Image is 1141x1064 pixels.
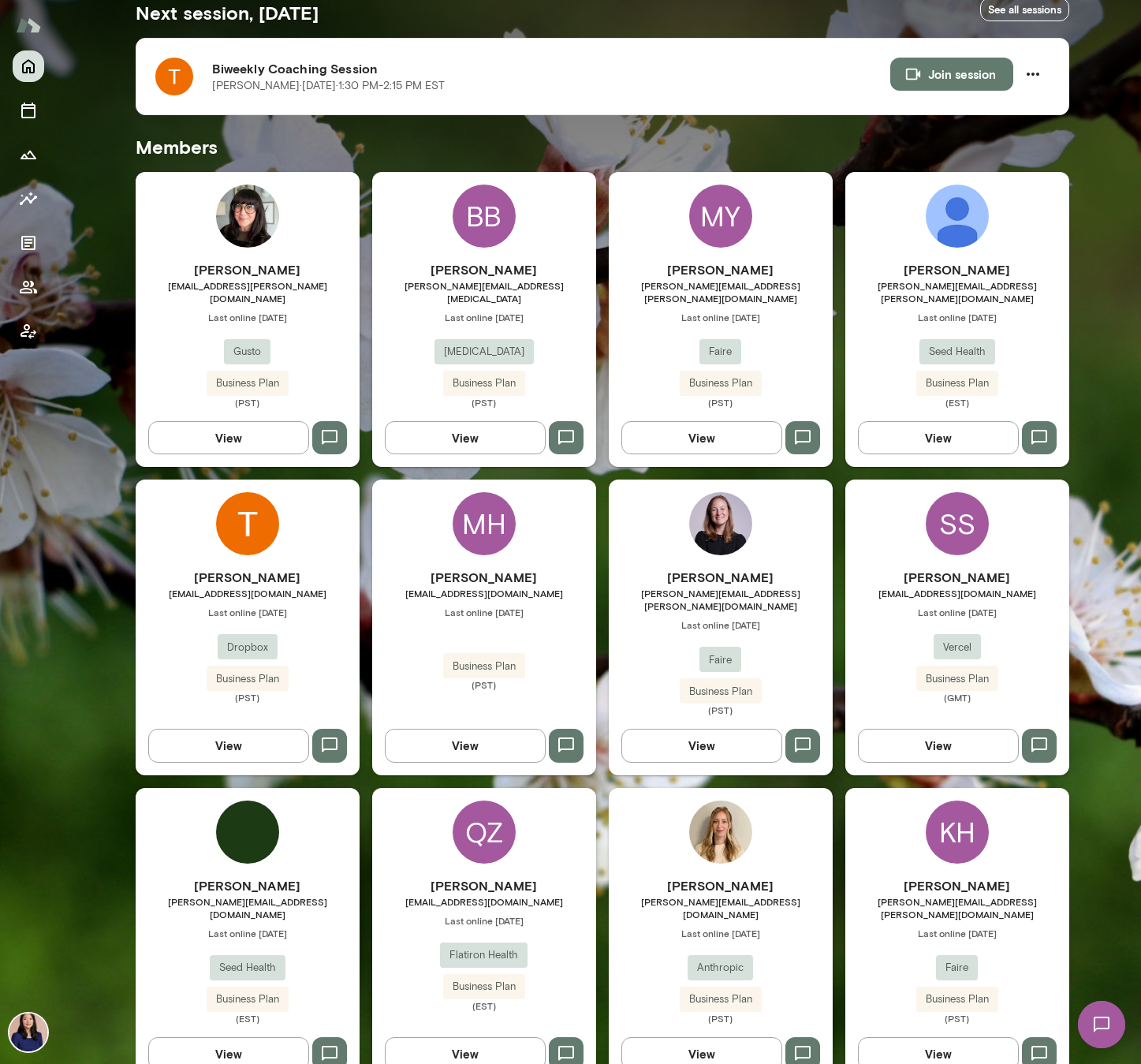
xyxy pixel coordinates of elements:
img: Jadyn Aguilar [216,185,279,248]
h6: [PERSON_NAME] [845,260,1069,279]
img: Theresa Ma [216,492,279,555]
span: Last online [DATE] [372,311,596,323]
span: Last online [DATE] [845,311,1069,323]
span: (EST) [372,999,596,1012]
span: Last online [DATE] [136,311,360,323]
span: Anthropic [688,960,753,976]
button: View [858,421,1019,454]
span: Last online [DATE] [609,618,833,631]
button: Home [13,50,44,82]
span: (PST) [136,691,360,704]
span: Last online [DATE] [845,606,1069,618]
span: Last online [DATE] [372,606,596,618]
h6: Biweekly Coaching Session [212,59,890,78]
span: (PST) [136,396,360,409]
span: Business Plan [916,375,998,391]
h6: [PERSON_NAME] [609,260,833,279]
span: [PERSON_NAME][EMAIL_ADDRESS][PERSON_NAME][DOMAIN_NAME] [845,279,1069,304]
button: View [385,729,546,762]
span: Business Plan [207,991,289,1007]
h6: [PERSON_NAME] [609,568,833,587]
span: Last online [DATE] [609,927,833,939]
span: Faire [936,960,978,976]
button: View [148,729,309,762]
span: [EMAIL_ADDRESS][DOMAIN_NAME] [845,587,1069,599]
span: Vercel [934,640,981,655]
div: MY [689,185,752,248]
span: Business Plan [207,375,289,391]
span: Seed Health [919,344,995,360]
h6: [PERSON_NAME] [136,876,360,895]
h6: [PERSON_NAME] [136,568,360,587]
span: Business Plan [443,659,525,674]
div: SS [926,492,989,555]
span: [MEDICAL_DATA] [434,344,534,360]
button: View [148,421,309,454]
span: Business Plan [443,375,525,391]
div: MH [453,492,516,555]
h6: [PERSON_NAME] [372,260,596,279]
button: View [858,729,1019,762]
div: BB [453,185,516,248]
h6: [PERSON_NAME] [136,260,360,279]
span: Business Plan [916,671,998,687]
span: [PERSON_NAME][EMAIL_ADDRESS][PERSON_NAME][DOMAIN_NAME] [609,279,833,304]
span: (PST) [609,1012,833,1025]
button: View [385,421,546,454]
span: Business Plan [680,684,762,700]
button: Growth Plan [13,139,44,170]
span: [EMAIL_ADDRESS][DOMAIN_NAME] [136,587,360,599]
span: Business Plan [680,375,762,391]
span: [EMAIL_ADDRESS][PERSON_NAME][DOMAIN_NAME] [136,279,360,304]
span: Last online [DATE] [136,606,360,618]
span: Last online [DATE] [372,914,596,927]
button: Join session [890,58,1013,91]
span: Flatiron Health [440,947,528,963]
img: Monica Chin [216,801,279,864]
h6: [PERSON_NAME] [845,876,1069,895]
h5: Members [136,134,1069,159]
span: [EMAIL_ADDRESS][DOMAIN_NAME] [372,587,596,599]
span: [PERSON_NAME][EMAIL_ADDRESS][PERSON_NAME][DOMAIN_NAME] [609,587,833,612]
img: Leah Kim [9,1014,47,1051]
span: Last online [DATE] [845,927,1069,939]
img: Jennie Becker [926,185,989,248]
span: [PERSON_NAME][EMAIL_ADDRESS][PERSON_NAME][DOMAIN_NAME] [845,895,1069,920]
span: (PST) [372,396,596,409]
button: Client app [13,315,44,347]
span: (PST) [845,1012,1069,1025]
div: QZ [453,801,516,864]
div: KH [926,801,989,864]
span: Faire [699,344,741,360]
span: (EST) [845,396,1069,409]
img: Sara Beatty [689,492,752,555]
span: Dropbox [218,640,278,655]
span: (GMT) [845,691,1069,704]
h6: [PERSON_NAME] [845,568,1069,587]
button: View [621,729,782,762]
span: Business Plan [207,671,289,687]
span: Last online [DATE] [136,927,360,939]
span: [EMAIL_ADDRESS][DOMAIN_NAME] [372,895,596,908]
span: Faire [699,652,741,668]
span: (PST) [609,704,833,716]
span: (PST) [609,396,833,409]
button: Documents [13,227,44,259]
button: Members [13,271,44,303]
span: [PERSON_NAME][EMAIL_ADDRESS][MEDICAL_DATA] [372,279,596,304]
span: Business Plan [680,991,762,1007]
img: Mento [16,10,41,40]
span: Seed Health [210,960,285,976]
img: Aubrey Morgan [689,801,752,864]
p: [PERSON_NAME] · [DATE] · 1:30 PM-2:15 PM EST [212,78,445,94]
span: Last online [DATE] [609,311,833,323]
button: View [621,421,782,454]
button: Insights [13,183,44,215]
span: [PERSON_NAME][EMAIL_ADDRESS][DOMAIN_NAME] [609,895,833,920]
span: (PST) [372,678,596,691]
button: Sessions [13,95,44,126]
h6: [PERSON_NAME] [372,568,596,587]
span: [PERSON_NAME][EMAIL_ADDRESS][DOMAIN_NAME] [136,895,360,920]
span: Business Plan [916,991,998,1007]
h6: [PERSON_NAME] [609,876,833,895]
